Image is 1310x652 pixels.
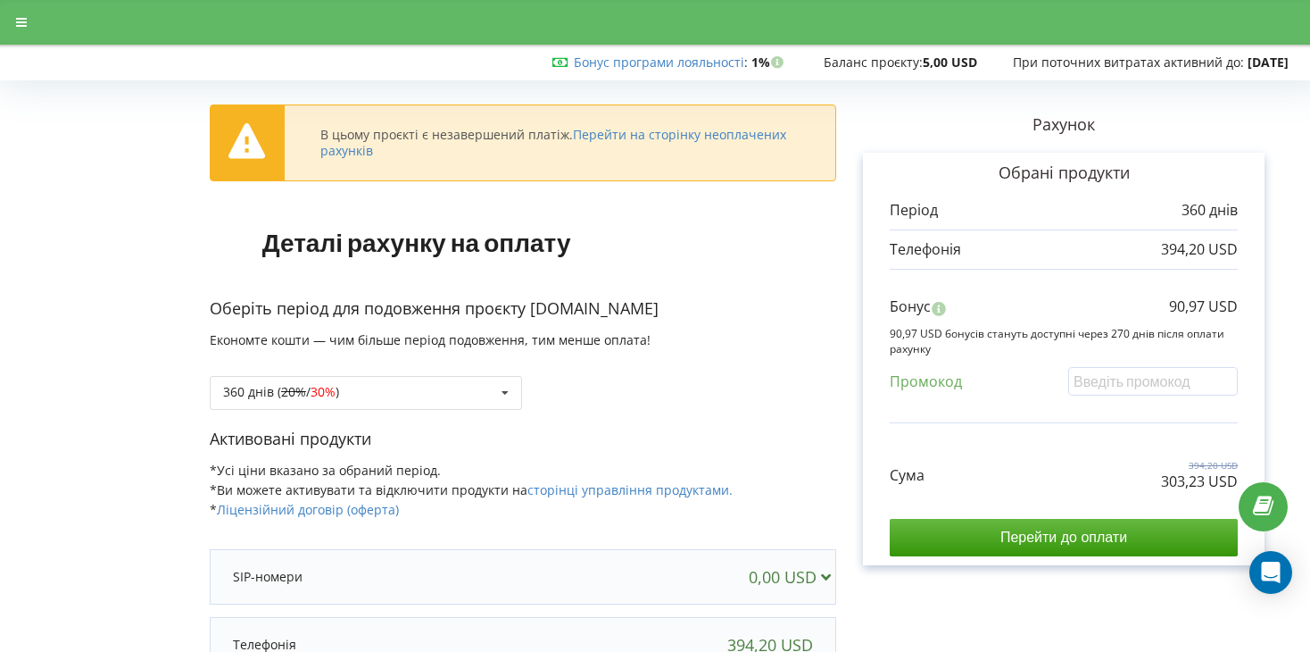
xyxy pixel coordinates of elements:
a: Ліцензійний договір (оферта) [217,501,399,518]
a: сторінці управління продуктами. [527,481,733,498]
div: Open Intercom Messenger [1249,551,1292,594]
p: 394,20 USD [1161,239,1238,260]
a: Перейти на сторінку неоплачених рахунків [320,126,786,159]
div: В цьому проєкті є незавершений платіж. [320,127,800,159]
strong: [DATE] [1248,54,1289,71]
span: *Усі ціни вказано за обраний період. [210,462,441,479]
p: 90,97 USD [1169,297,1238,317]
div: 360 днів ( / ) [223,386,339,398]
p: Телефонія [890,239,961,260]
span: *Ви можете активувати та відключити продукти на [210,481,733,498]
span: Баланс проєкту: [824,54,923,71]
h1: Деталі рахунку на оплату [210,199,623,285]
strong: 1% [751,54,788,71]
input: Перейти до оплати [890,519,1238,556]
span: При поточних витратах активний до: [1013,54,1244,71]
p: Рахунок [836,113,1291,137]
p: Обрані продукти [890,162,1238,185]
p: Період [890,200,938,221]
p: SIP-номери [233,568,303,586]
span: Економте кошти — чим більше період подовження, тим менше оплата! [210,331,651,348]
p: 90,97 USD бонусів стануть доступні через 270 днів після оплати рахунку [890,326,1238,356]
p: 303,23 USD [1161,472,1238,492]
p: Сума [890,465,924,486]
span: 30% [311,383,336,400]
strong: 5,00 USD [923,54,977,71]
span: : [574,54,748,71]
p: 360 днів [1181,200,1238,221]
s: 20% [281,383,306,400]
p: Оберіть період для подовження проєкту [DOMAIN_NAME] [210,297,836,321]
p: Промокод [890,372,962,392]
input: Введіть промокод [1068,367,1238,395]
p: Бонус [890,297,931,317]
a: Бонус програми лояльності [574,54,744,71]
p: Активовані продукти [210,428,836,451]
div: 0,00 USD [749,568,839,586]
p: 394,20 USD [1161,459,1238,472]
